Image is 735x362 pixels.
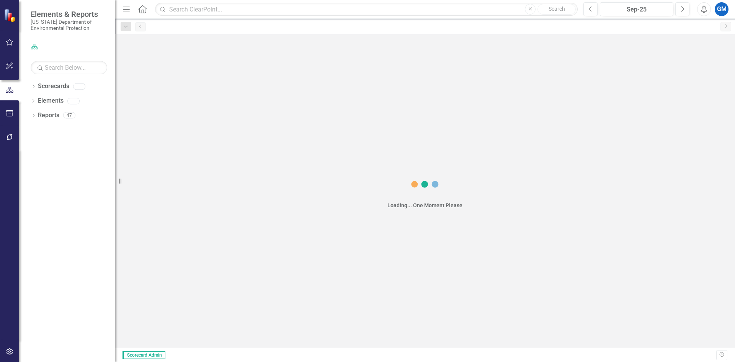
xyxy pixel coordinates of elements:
span: Scorecard Admin [122,351,165,359]
button: Sep-25 [600,2,673,16]
a: Reports [38,111,59,120]
a: Elements [38,97,64,105]
div: 47 [63,112,75,119]
img: ClearPoint Strategy [4,9,17,22]
div: Loading... One Moment Please [387,201,462,209]
div: Sep-25 [603,5,671,14]
small: [US_STATE] Department of Environmental Protection [31,19,107,31]
input: Search ClearPoint... [155,3,578,16]
span: Search [549,6,565,12]
a: Scorecards [38,82,69,91]
button: Search [537,4,576,15]
button: GM [715,2,728,16]
span: Elements & Reports [31,10,107,19]
input: Search Below... [31,61,107,74]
